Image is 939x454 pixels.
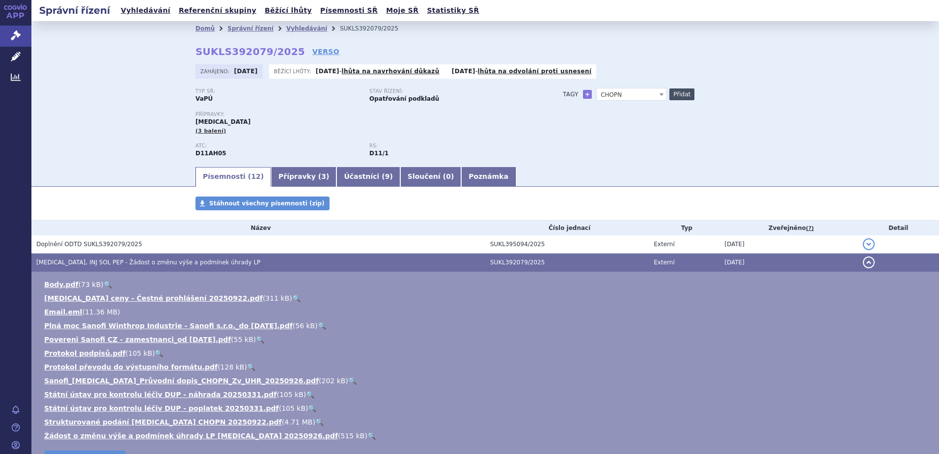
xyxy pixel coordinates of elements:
[31,3,118,17] h2: Správní řízení
[81,281,101,288] span: 73 kB
[118,4,173,17] a: Vyhledávání
[596,88,667,101] span: CHOPN
[719,235,857,254] td: [DATE]
[176,4,259,17] a: Referenční skupiny
[806,225,814,232] abbr: (?)
[234,68,258,75] strong: [DATE]
[317,4,381,17] a: Písemnosti SŘ
[195,88,359,94] p: Typ SŘ:
[44,403,929,413] li: ( )
[342,68,440,75] a: lhůta na navrhování důkazů
[583,90,592,99] a: +
[195,167,271,187] a: Písemnosti (12)
[336,167,400,187] a: Účastníci (9)
[104,281,112,288] a: 🔍
[478,68,592,75] a: lhůta na odvolání proti usnesení
[669,88,694,100] button: Přidat
[292,294,301,302] a: 🔍
[271,167,336,187] a: Přípravky (3)
[200,67,231,75] span: Zahájeno:
[251,172,260,180] span: 12
[485,221,649,235] th: Číslo jednací
[322,377,346,385] span: 202 kB
[265,294,289,302] span: 311 kB
[315,418,324,426] a: 🔍
[44,321,929,331] li: ( )
[44,390,929,399] li: ( )
[44,335,929,344] li: ( )
[44,417,929,427] li: ( )
[274,67,313,75] span: Běžící lhůty:
[44,280,929,289] li: ( )
[563,88,579,100] h3: Tagy
[383,4,421,17] a: Moje SŘ
[128,349,152,357] span: 105 kB
[369,150,388,157] strong: dupilumab
[485,235,649,254] td: SUKL395094/2025
[44,376,929,386] li: ( )
[44,307,929,317] li: ( )
[284,418,312,426] span: 4.71 MB
[227,25,274,32] a: Správní řízení
[44,363,218,371] a: Protokol převodu do výstupního formátu.pdf
[36,259,260,266] span: DUPIXENT, INJ SOL PEP - Žádost o změnu výše a podmínek úhrady LP
[44,377,319,385] a: Sanofi_[MEDICAL_DATA]_Průvodní dopis_CHOPN_Zv_UHR_20250926.pdf
[461,167,516,187] a: Poznámka
[195,25,215,32] a: Domů
[348,377,357,385] a: 🔍
[863,256,875,268] button: detail
[44,348,929,358] li: ( )
[400,167,461,187] a: Sloučení (0)
[234,336,253,343] span: 55 kB
[321,172,326,180] span: 3
[295,322,315,330] span: 56 kB
[719,254,857,272] td: [DATE]
[44,322,293,330] a: Plná moc Sanofi Winthrop Industrie - Sanofi s.r.o._do [DATE].pdf
[654,241,674,248] span: Externí
[369,95,439,102] strong: Opatřování podkladů
[719,221,857,235] th: Zveřejněno
[424,4,482,17] a: Statistiky SŘ
[385,172,390,180] span: 9
[44,293,929,303] li: ( )
[312,47,339,57] a: VERSO
[318,322,326,330] a: 🔍
[369,88,533,94] p: Stav řízení:
[369,143,533,149] p: RS:
[452,68,475,75] strong: [DATE]
[31,221,485,235] th: Název
[306,391,314,398] a: 🔍
[316,68,339,75] strong: [DATE]
[597,88,666,101] span: CHOPN
[340,21,411,36] li: SUKLS392079/2025
[308,404,316,412] a: 🔍
[262,4,315,17] a: Běžící lhůty
[44,308,82,316] a: Email.eml
[341,432,365,440] span: 515 kB
[195,46,305,57] strong: SUKLS392079/2025
[195,143,359,149] p: ATC:
[863,238,875,250] button: detail
[44,418,282,426] a: Strukturované podání [MEDICAL_DATA] CHOPN 20250922.pdf
[44,432,338,440] a: Žádost o změnu výše a podmínek úhrady LP [MEDICAL_DATA] 20250926.pdf
[654,259,674,266] span: Externí
[279,391,304,398] span: 105 kB
[44,404,279,412] a: Státní ústav pro kontrolu léčiv DUP - poplatek 20250331.pdf
[36,241,142,248] span: Doplnění ODTD SUKLS392079/2025
[195,118,250,125] span: [MEDICAL_DATA]
[44,336,231,343] a: Povereni Sanofi CZ - zamestnanci_od [DATE].pdf
[316,67,440,75] p: -
[649,221,719,235] th: Typ
[446,172,451,180] span: 0
[247,363,255,371] a: 🔍
[44,362,929,372] li: ( )
[485,254,649,272] td: SUKL392079/2025
[195,95,213,102] strong: VaPÚ
[452,67,592,75] p: -
[281,404,305,412] span: 105 kB
[195,112,543,117] p: Přípravky:
[44,391,276,398] a: Státní ústav pro kontrolu léčiv DUP - náhrada 20250331.pdf
[195,128,226,134] span: (3 balení)
[221,363,245,371] span: 128 kB
[44,349,126,357] a: Protokol podpisů.pdf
